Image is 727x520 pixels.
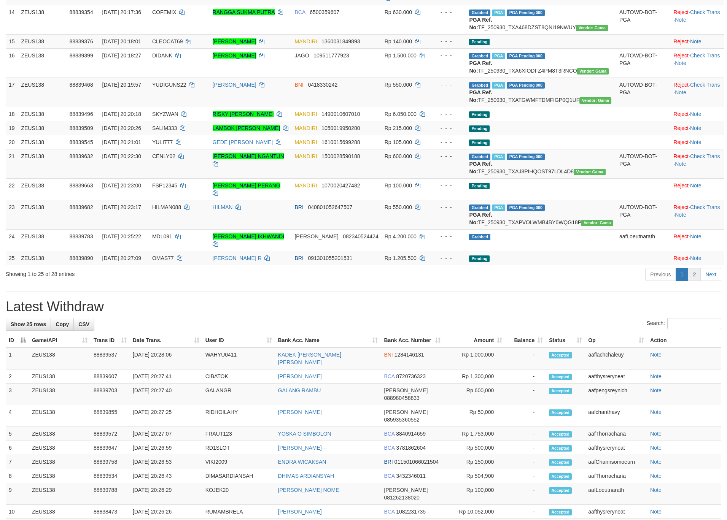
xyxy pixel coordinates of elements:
[690,182,702,189] a: Note
[130,427,202,441] td: [DATE] 20:27:07
[321,182,360,189] span: Copy 1070020427482 to clipboard
[616,5,670,34] td: AUTOWD-BOT-PGA
[6,384,29,405] td: 3
[670,78,724,107] td: · ·
[650,409,662,415] a: Note
[18,200,66,229] td: ZEUS138
[670,200,724,229] td: · ·
[130,384,202,405] td: [DATE] 20:27:40
[579,97,611,104] span: Vendor URL: https://trx31.1velocity.biz
[585,347,647,369] td: aaflachchaleuy
[102,153,141,159] span: [DATE] 20:22:30
[6,369,29,384] td: 2
[444,405,505,427] td: Rp 50,000
[6,149,18,178] td: 21
[433,38,463,45] div: - - -
[294,9,305,15] span: BCA
[69,111,93,117] span: 88839496
[433,8,463,16] div: - - -
[505,369,546,384] td: -
[6,347,29,369] td: 1
[690,111,702,117] a: Note
[650,487,662,493] a: Note
[616,229,670,251] td: aafLoeutnarath
[152,182,177,189] span: FSP12345
[444,347,505,369] td: Rp 1,000,000
[294,255,303,261] span: BRI
[673,111,689,117] a: Reject
[645,268,676,281] a: Previous
[690,125,702,131] a: Note
[673,204,689,210] a: Reject
[469,60,492,74] b: PGA Ref. No:
[690,139,702,145] a: Note
[673,125,689,131] a: Reject
[69,182,93,189] span: 88839663
[690,9,720,15] a: Check Trans
[152,52,172,59] span: DIDANK
[675,17,686,23] a: Note
[670,251,724,265] td: ·
[469,89,492,103] b: PGA Ref. No:
[130,369,202,384] td: [DATE] 20:27:41
[670,149,724,178] td: · ·
[18,48,66,78] td: ZEUS138
[69,153,93,159] span: 88839632
[102,38,141,44] span: [DATE] 20:18:01
[385,153,412,159] span: Rp 600.000
[6,299,721,314] h1: Latest Withdraw
[69,9,93,15] span: 88839354
[505,405,546,427] td: -
[130,333,202,347] th: Date Trans.: activate to sort column ascending
[585,333,647,347] th: Op: activate to sort column ascending
[690,38,702,44] a: Note
[549,352,572,358] span: Accepted
[469,111,490,118] span: Pending
[294,125,317,131] span: MANDIRI
[152,139,173,145] span: YULI777
[152,9,177,15] span: COFEMIX
[492,82,505,89] span: Marked by aafpengsreynich
[6,427,29,441] td: 5
[69,139,93,145] span: 88839545
[29,405,91,427] td: ZEUS138
[56,321,69,327] span: Copy
[616,48,670,78] td: AUTOWD-BOT-PGA
[385,204,412,210] span: Rp 550.000
[69,52,93,59] span: 88839399
[213,139,273,145] a: GEDE [PERSON_NAME]
[213,52,256,59] a: [PERSON_NAME]
[202,369,275,384] td: CIBATOK
[18,34,66,48] td: ZEUS138
[278,459,326,465] a: ENDRA WICAKSAN
[385,38,412,44] span: Rp 140.000
[6,178,18,200] td: 22
[650,459,662,465] a: Note
[576,25,608,31] span: Vendor URL: https://trx31.1velocity.biz
[433,81,463,89] div: - - -
[650,431,662,437] a: Note
[433,182,463,189] div: - - -
[91,369,130,384] td: 88839607
[492,205,505,211] span: Marked by aafchomsokheang
[673,182,689,189] a: Reject
[549,409,572,416] span: Accepted
[690,82,720,88] a: Check Trans
[213,111,274,117] a: RISKY [PERSON_NAME]
[6,48,18,78] td: 16
[18,78,66,107] td: ZEUS138
[294,38,317,44] span: MANDIRI
[102,82,141,88] span: [DATE] 20:19:57
[202,427,275,441] td: FRAUT123
[18,135,66,149] td: ZEUS138
[469,82,490,89] span: Grabbed
[690,153,720,159] a: Check Trans
[385,233,417,239] span: Rp 4.200.000
[469,212,492,225] b: PGA Ref. No:
[69,125,93,131] span: 88839509
[585,384,647,405] td: aafpengsreynich
[29,384,91,405] td: ZEUS138
[670,135,724,149] td: ·
[6,34,18,48] td: 15
[294,182,317,189] span: MANDIRI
